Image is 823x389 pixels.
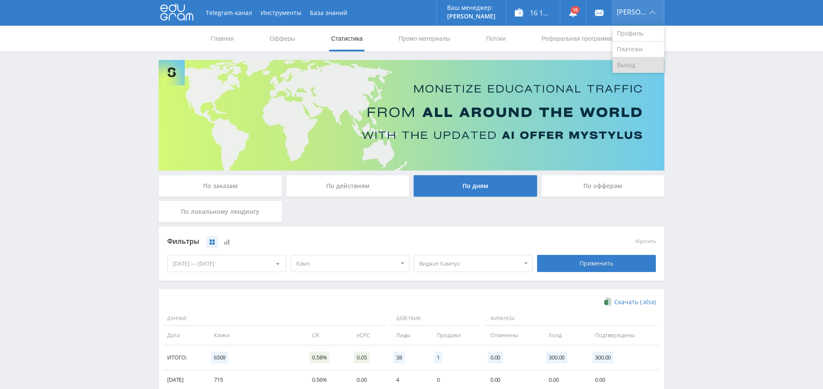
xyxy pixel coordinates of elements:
a: Главная [210,26,234,51]
td: CR [303,326,348,345]
span: 0.58% [309,352,329,363]
td: Лиды [387,326,428,345]
div: Фильтры [167,235,533,248]
td: Дата [163,326,205,345]
td: Холд [540,326,586,345]
a: Потоки [485,26,507,51]
span: 1 [434,352,442,363]
td: Отменены [482,326,540,345]
td: eCPC [348,326,387,345]
div: Применить [537,255,656,272]
div: По действиям [286,175,410,197]
span: Данные: [163,311,385,326]
span: 300.00 [592,352,613,363]
span: [PERSON_NAME] [617,9,647,15]
button: сбросить [635,239,656,244]
td: Клики [205,326,303,345]
p: Ваш менеджер: [447,4,496,11]
span: Кэмп [296,255,396,272]
span: Виджет Кампус [419,255,520,272]
div: [DATE] — [DATE] [168,255,286,272]
a: Статистика [330,26,363,51]
img: xlsx [604,297,612,306]
span: 300.00 [546,352,567,363]
td: Подтверждены [586,326,660,345]
span: Финансы: [484,311,658,326]
div: По офферам [541,175,665,197]
td: Продажи [428,326,482,345]
span: 0.05 [354,352,369,363]
span: 0.00 [488,352,503,363]
a: Офферы [269,26,296,51]
p: [PERSON_NAME] [447,13,496,20]
img: Banner [159,60,664,171]
div: По локальному лендингу [159,201,282,222]
a: Платежи [613,42,664,57]
a: Выход [613,57,664,73]
span: Действия: [390,311,480,326]
span: 6509 [211,352,228,363]
a: Реферальная программа [541,26,613,51]
div: По дням [414,175,537,197]
a: Скачать (.xlsx) [604,298,656,306]
a: Профиль [613,26,664,42]
span: 38 [393,352,405,363]
td: Итого: [163,345,205,370]
span: Скачать (.xlsx) [614,299,656,305]
a: Промо-материалы [398,26,451,51]
div: По заказам [159,175,282,197]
